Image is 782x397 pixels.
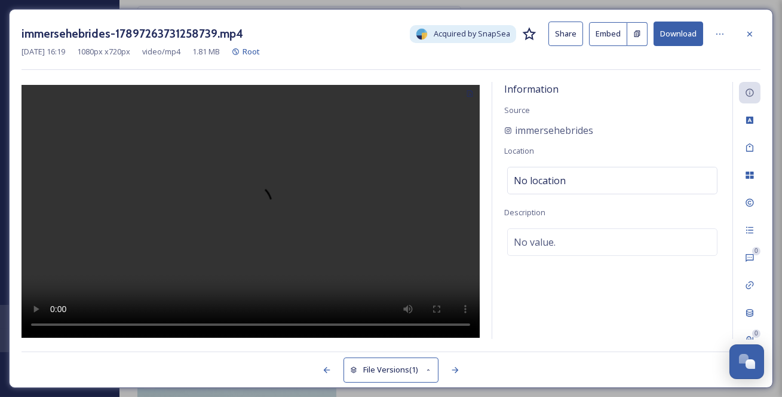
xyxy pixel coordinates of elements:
[77,46,130,57] span: 1080 px x 720 px
[589,22,627,46] button: Embed
[514,173,566,188] span: No location
[344,358,439,382] button: File Versions(1)
[243,46,260,57] span: Root
[654,22,703,46] button: Download
[515,123,593,138] span: immersehebrides
[434,28,510,39] span: Acquired by SnapSea
[504,145,534,156] span: Location
[729,344,764,379] button: Open Chat
[504,83,559,96] span: Information
[416,28,428,40] img: snapsea-logo.png
[504,123,593,138] a: immersehebrides
[514,235,556,249] span: No value.
[752,329,760,338] div: 0
[504,207,545,218] span: Description
[142,46,180,57] span: video/mp4
[22,46,65,57] span: [DATE] 16:19
[752,247,760,255] div: 0
[548,22,583,46] button: Share
[192,46,220,57] span: 1.81 MB
[22,25,243,42] h3: immersehebrides-17897263731258739.mp4
[504,105,530,115] span: Source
